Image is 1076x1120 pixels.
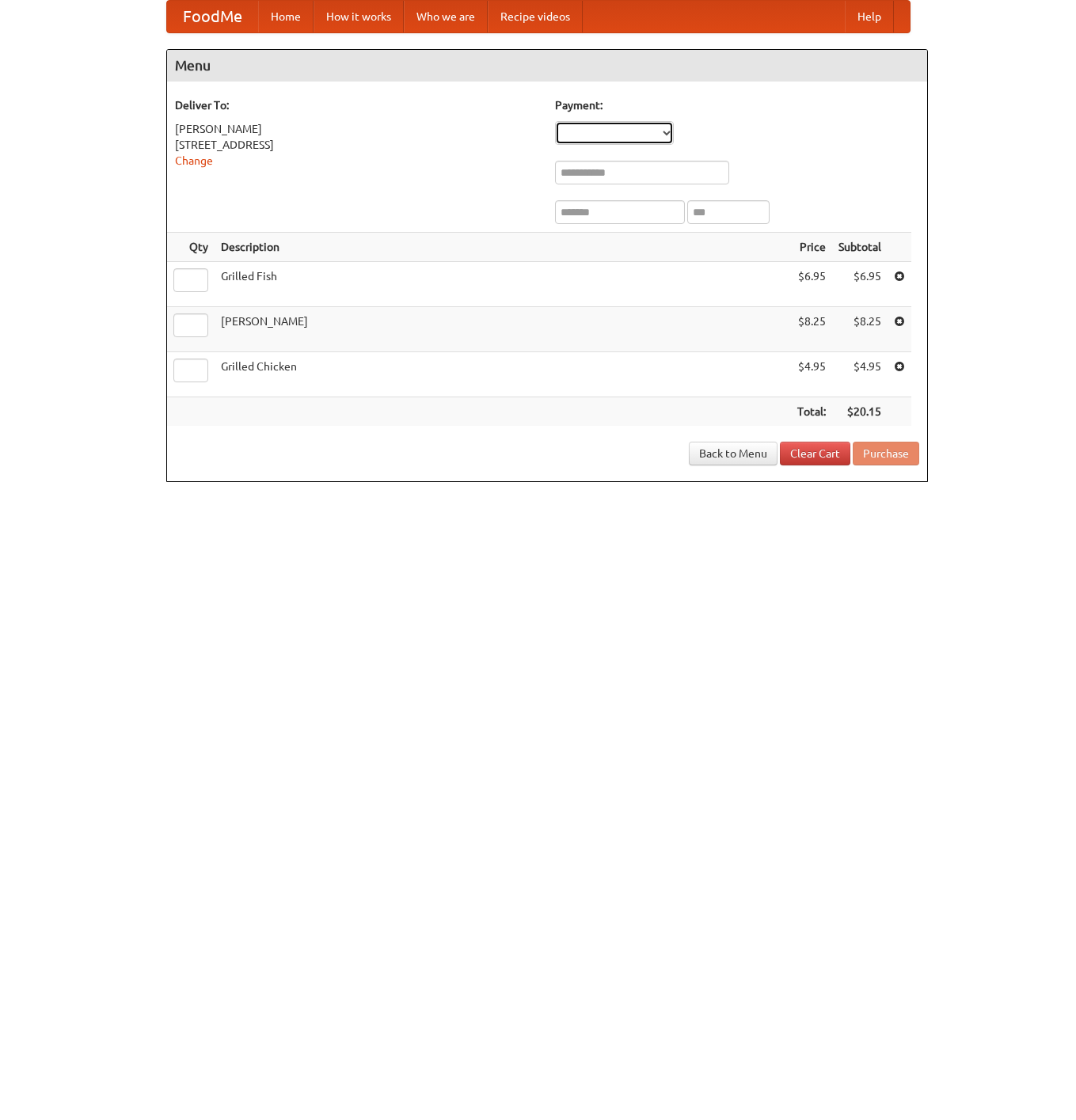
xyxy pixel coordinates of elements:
a: Help [845,1,894,32]
a: Recipe videos [488,1,583,32]
th: Subtotal [832,233,888,262]
td: $8.25 [791,307,832,352]
div: [PERSON_NAME] [175,121,539,137]
a: Clear Cart [780,442,850,465]
h5: Payment: [555,97,919,113]
a: Change [175,154,213,167]
td: $6.95 [832,262,888,307]
div: [STREET_ADDRESS] [175,137,539,153]
th: Description [215,233,791,262]
th: $20.15 [832,397,888,427]
h5: Deliver To: [175,97,539,113]
td: $4.95 [791,352,832,397]
a: Home [258,1,314,32]
td: $8.25 [832,307,888,352]
th: Price [791,233,832,262]
td: $4.95 [832,352,888,397]
td: $6.95 [791,262,832,307]
h4: Menu [167,50,927,82]
th: Total: [791,397,832,427]
td: [PERSON_NAME] [215,307,791,352]
a: How it works [314,1,404,32]
td: Grilled Chicken [215,352,791,397]
th: Qty [167,233,215,262]
a: Who we are [404,1,488,32]
button: Purchase [853,442,919,465]
td: Grilled Fish [215,262,791,307]
a: Back to Menu [689,442,778,465]
a: FoodMe [167,1,258,32]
